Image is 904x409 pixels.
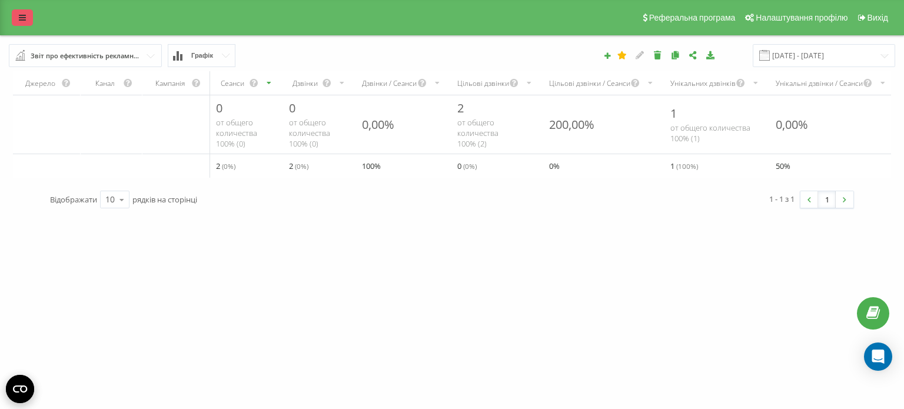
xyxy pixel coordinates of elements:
[776,117,808,132] div: 0,00%
[289,159,308,173] span: 2
[617,51,627,59] i: Цей звіт буде завантажено першим при відкритті Аналітики. Ви можете призначити будь-який інший ва...
[31,49,141,62] div: Звіт про ефективність рекламних кампаній
[549,78,630,88] div: Цільові дзвінки / Сеанси
[676,161,698,171] span: ( 100 %)
[818,191,836,208] a: 1
[776,78,863,88] div: Унікальні дзвінки / Сеанси
[216,117,257,149] span: от общего количества 100% ( 0 )
[362,117,394,132] div: 0,00%
[457,78,509,88] div: Цільові дзвінки
[868,13,888,22] span: Вихід
[20,78,61,88] div: Джерело
[457,100,464,116] span: 2
[362,78,417,88] div: Дзвінки / Сеанси
[769,193,795,205] div: 1 - 1 з 1
[653,51,663,59] i: Видалити звіт
[50,194,97,205] span: Відображати
[132,194,197,205] span: рядків на сторінці
[649,13,736,22] span: Реферальна програма
[216,100,222,116] span: 0
[222,161,235,171] span: ( 0 %)
[670,51,680,59] i: Копіювати звіт
[457,117,498,149] span: от общего количества 100% ( 2 )
[756,13,847,22] span: Налаштування профілю
[289,117,330,149] span: от общего количества 100% ( 0 )
[191,52,213,59] span: Графік
[6,375,34,403] button: Open CMP widget
[603,52,611,59] i: Створити звіт
[706,51,716,59] i: Завантажити звіт
[776,159,790,173] span: 50 %
[549,159,560,173] span: 0 %
[549,117,594,132] div: 200,00%
[670,122,750,144] span: от общего количества 100% ( 1 )
[670,159,698,173] span: 1
[216,159,235,173] span: 2
[688,51,698,59] i: Поділитися налаштуваннями звіту
[289,100,295,116] span: 0
[105,194,115,205] div: 10
[295,161,308,171] span: ( 0 %)
[670,105,677,121] span: 1
[13,71,891,178] div: scrollable content
[88,78,123,88] div: Канал
[670,78,736,88] div: Унікальних дзвінків
[289,78,322,88] div: Дзвінки
[635,51,645,59] i: Редагувати звіт
[457,159,477,173] span: 0
[168,44,235,67] button: Графік
[149,78,191,88] div: Кампанія
[864,343,892,371] div: Open Intercom Messenger
[463,161,477,171] span: ( 0 %)
[362,159,381,173] span: 100 %
[216,78,249,88] div: Сеанси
